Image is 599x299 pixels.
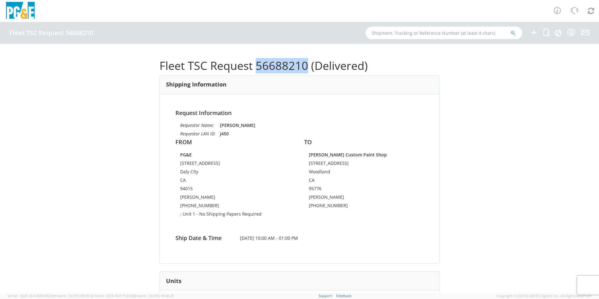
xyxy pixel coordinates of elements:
a: Feedback [336,293,352,298]
i: Requestor LAN ID: [180,131,216,137]
strong: [PERSON_NAME] Custom Paint Shop [309,152,387,158]
img: pge-logo-06675f144f4cfa6a6814.png [5,2,36,20]
td: [PHONE_NUMBER] [180,202,290,211]
h4: Fleet TSC Request 56688210 [9,29,93,36]
h1: Fleet TSC Request 56688210 (Delivered) [159,60,440,72]
td: [STREET_ADDRESS] [180,160,290,169]
span: [DATE] 10:00 AM - 01:00 PM [235,235,364,241]
td: [STREET_ADDRESS] [309,160,419,169]
h3: Shipping Information [166,81,227,88]
input: Shipment, Tracking or Reference Number (at least 4 chars) [366,27,522,39]
span: master, [DATE] 09:46:25 [136,293,174,298]
td: [PERSON_NAME] [180,194,290,202]
span: Server: 2025.18.0-659fc4323ef [8,293,94,298]
td: Woodland [309,169,419,177]
strong: j450 [220,131,229,137]
h4: FROM [175,139,295,145]
span: Client: 2025.18.0-71d3358 [95,293,174,298]
h3: Units [166,278,181,284]
strong: PG&E [180,152,192,158]
td: 95776 [309,186,419,194]
td: [PERSON_NAME] [309,194,419,202]
strong: [PERSON_NAME] [220,122,255,128]
td: Daly CIty [180,169,290,177]
h4: TO [304,139,424,145]
a: Support [319,293,332,298]
td: CA [309,177,419,186]
td: [PHONE_NUMBER] [309,202,419,211]
h4: Ship Date & Time [171,235,235,241]
span: master, [DATE] 09:50:32 [55,293,94,298]
i: Requestor Name: [180,122,214,128]
td: 94015 [180,186,290,194]
h4: Request Information [175,110,424,116]
td: CA [180,177,290,186]
td: ; Unit 1 - No Shipping Papers Required [180,211,290,219]
span: Copyright © [DATE]-[DATE] Agistix Inc., All Rights Reserved [496,293,591,298]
